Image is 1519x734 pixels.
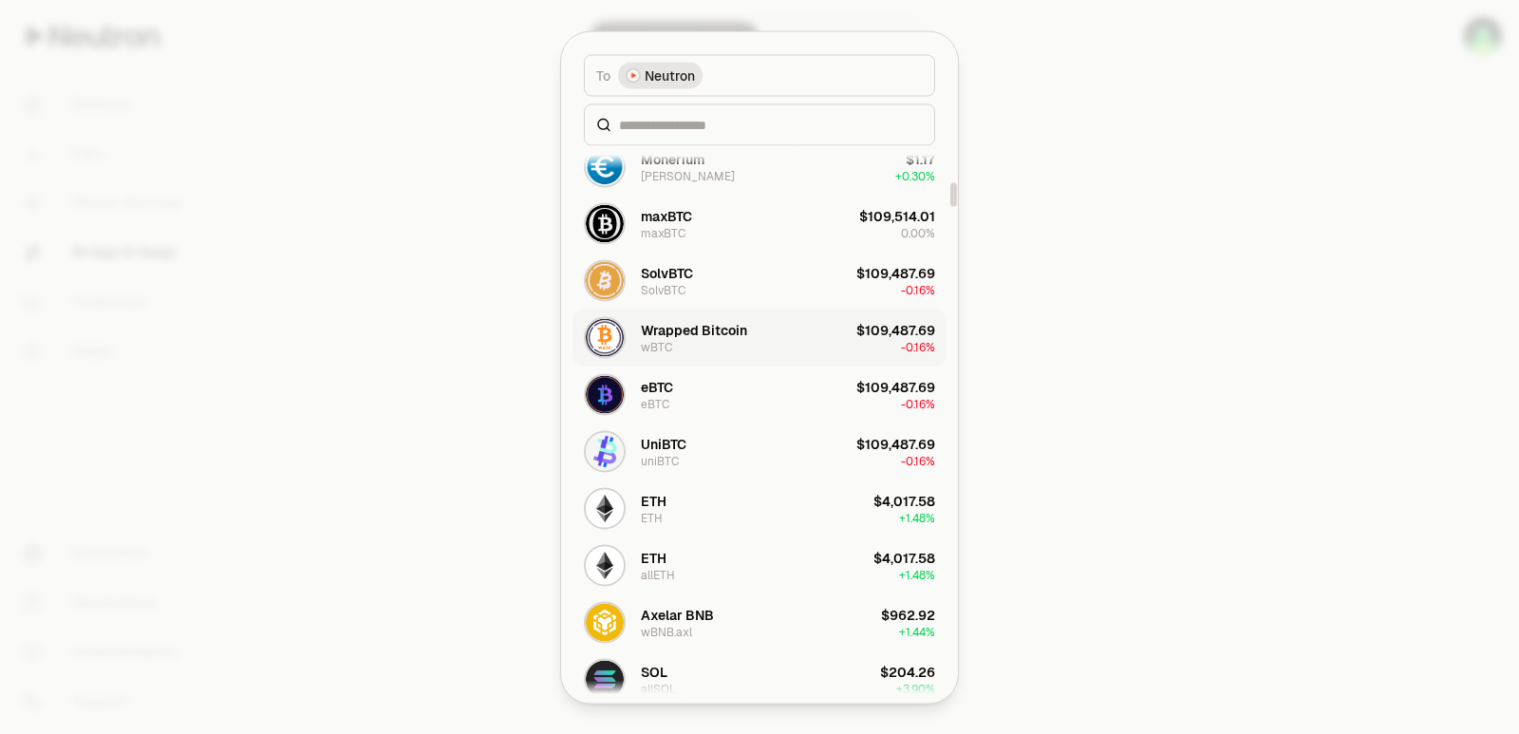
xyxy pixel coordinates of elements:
div: allETH [641,567,675,582]
div: maxBTC [641,225,685,240]
div: $109,487.69 [856,263,935,282]
span: + 1.44% [899,624,935,639]
div: $962.92 [881,605,935,624]
img: uniBTC Logo [586,432,624,470]
img: wBTC Logo [586,318,624,356]
span: + 0.30% [895,168,935,183]
div: SolvBTC [641,263,693,282]
span: -0.16% [901,339,935,354]
div: SOL [641,662,667,681]
div: ETH [641,491,666,510]
div: SolvBTC [641,282,685,297]
button: eBTC LogoeBTCeBTC$109,487.69-0.16% [572,366,947,423]
div: $4,017.58 [873,548,935,567]
div: $1.17 [906,149,935,168]
button: ToNeutron LogoNeutron [584,54,935,96]
span: To [596,66,610,85]
img: allETH Logo [586,546,624,584]
div: Monerium [641,149,704,168]
span: -0.16% [901,396,935,411]
button: allSOL LogoSOLallSOL$204.26+3.90% [572,650,947,707]
span: 0.00% [901,225,935,240]
div: uniBTC [641,453,679,468]
div: Wrapped Bitcoin [641,320,747,339]
span: + 1.48% [899,510,935,525]
img: wBNB.axl Logo [586,603,624,641]
img: SolvBTC Logo [586,261,624,299]
div: $109,487.69 [856,377,935,396]
span: + 1.48% [899,567,935,582]
span: + 3.90% [896,681,935,696]
button: allETH LogoETHallETH$4,017.58+1.48% [572,536,947,593]
div: wBTC [641,339,672,354]
span: -0.16% [901,282,935,297]
div: allSOL [641,681,676,696]
div: $109,487.69 [856,434,935,453]
div: ETH [641,548,666,567]
div: [PERSON_NAME] [641,168,735,183]
img: maxBTC Logo [586,204,624,242]
div: UniBTC [641,434,686,453]
img: EURe Logo [586,147,624,185]
div: wBNB.axl [641,624,692,639]
button: wBTC LogoWrapped BitcoinwBTC$109,487.69-0.16% [572,309,947,366]
button: wBNB.axl LogoAxelar BNBwBNB.axl$962.92+1.44% [572,593,947,650]
div: $109,487.69 [856,320,935,339]
span: Neutron [645,66,695,85]
div: ETH [641,510,663,525]
div: eBTC [641,377,673,396]
button: uniBTC LogoUniBTCuniBTC$109,487.69-0.16% [572,423,947,480]
div: $204.26 [880,662,935,681]
div: $109,514.01 [859,206,935,225]
button: maxBTC LogomaxBTCmaxBTC$109,514.010.00% [572,195,947,252]
div: $4,017.58 [873,491,935,510]
img: allSOL Logo [586,660,624,698]
div: Axelar BNB [641,605,714,624]
img: Neutron Logo [628,69,639,81]
div: maxBTC [641,206,692,225]
span: -0.16% [901,453,935,468]
img: eBTC Logo [586,375,624,413]
button: ETH LogoETHETH$4,017.58+1.48% [572,480,947,536]
img: ETH Logo [586,489,624,527]
button: SolvBTC LogoSolvBTCSolvBTC$109,487.69-0.16% [572,252,947,309]
div: eBTC [641,396,669,411]
button: EURe LogoMonerium[PERSON_NAME]$1.17+0.30% [572,138,947,195]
